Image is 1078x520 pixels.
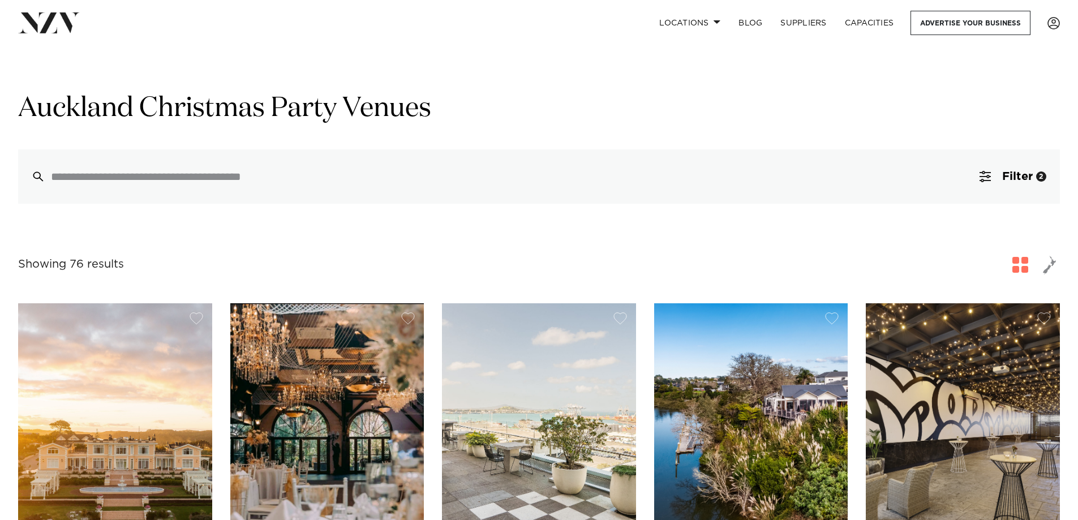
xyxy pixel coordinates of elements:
[18,12,80,33] img: nzv-logo.png
[18,91,1060,127] h1: Auckland Christmas Party Venues
[650,11,729,35] a: Locations
[1002,171,1033,182] span: Filter
[729,11,771,35] a: BLOG
[18,256,124,273] div: Showing 76 results
[1036,171,1046,182] div: 2
[966,149,1060,204] button: Filter2
[910,11,1030,35] a: Advertise your business
[771,11,835,35] a: SUPPLIERS
[836,11,903,35] a: Capacities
